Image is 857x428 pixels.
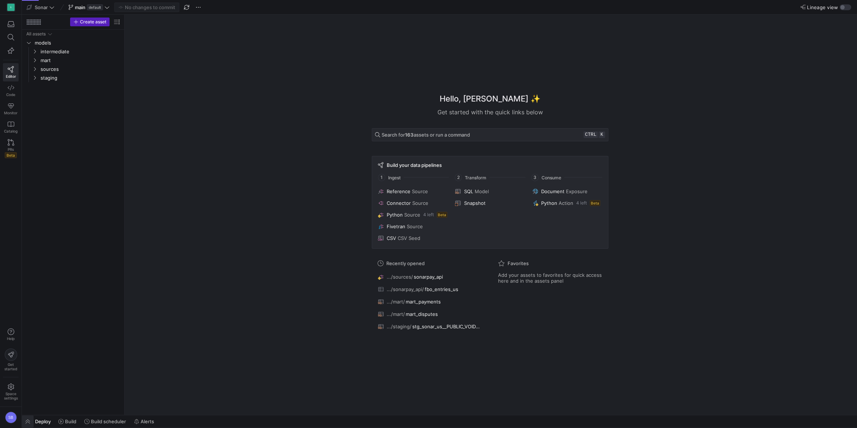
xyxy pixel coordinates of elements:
[376,297,483,306] button: .../mart/mart_payments
[387,299,405,305] span: .../mart/
[3,410,19,425] button: SB
[55,415,80,428] button: Build
[376,199,449,207] button: ConnectorSource
[405,132,414,138] strong: 163
[590,200,600,206] span: Beta
[25,30,121,38] div: Press SPACE to select this row.
[4,111,18,115] span: Monitor
[25,65,121,73] div: Press SPACE to select this row.
[437,212,447,218] span: Beta
[372,128,608,141] button: Search for163assets or run a commandctrlk
[387,311,405,317] span: .../mart/
[387,212,403,218] span: Python
[559,200,573,206] span: Action
[387,324,412,329] span: .../staging/
[376,322,483,331] button: .../staging/stg_sonar_us__PUBLIC_VOIDED_PAYMENTS
[81,415,129,428] button: Build scheduler
[91,419,126,424] span: Build scheduler
[35,419,51,424] span: Deploy
[376,272,483,282] button: .../sources/sonarpay_api
[376,284,483,294] button: .../sonarpay_api/fbo_entries_us
[7,4,15,11] div: S
[387,235,396,241] span: CSV
[26,31,46,37] div: All assets
[474,188,489,194] span: Model
[376,222,449,231] button: FivetranSource
[35,39,120,47] span: models
[41,74,120,82] span: staging
[387,162,442,168] span: Build your data pipelines
[376,234,449,242] button: CSVCSV Seed
[3,100,19,118] a: Monitor
[398,235,420,241] span: CSV Seed
[412,200,428,206] span: Source
[5,412,17,423] div: SB
[4,391,18,400] span: Space settings
[387,223,405,229] span: Fivetran
[141,419,154,424] span: Alerts
[576,200,587,206] span: 4 left
[3,118,19,136] a: Catalog
[404,212,420,218] span: Source
[531,199,604,207] button: PythonAction4 leftBeta
[387,200,411,206] span: Connector
[372,108,608,116] div: Get started with the quick links below
[3,325,19,344] button: Help
[3,63,19,81] a: Editor
[25,47,121,56] div: Press SPACE to select this row.
[406,311,438,317] span: mart_disputes
[440,93,540,105] h1: Hello, [PERSON_NAME] ✨
[65,419,76,424] span: Build
[3,345,19,374] button: Getstarted
[387,274,413,280] span: .../sources/
[5,152,17,158] span: Beta
[454,199,526,207] button: Snapshot
[3,136,19,161] a: PRsBeta
[87,4,103,10] span: default
[25,3,56,12] button: Sonar
[35,4,48,10] span: Sonar
[3,1,19,14] a: S
[531,187,604,196] button: DocumentExposure
[387,188,410,194] span: Reference
[423,212,434,217] span: 4 left
[376,187,449,196] button: ReferenceSource
[75,4,85,10] span: main
[406,299,441,305] span: mart_payments
[41,56,120,65] span: mart
[41,65,120,73] span: sources
[541,188,565,194] span: Document
[3,380,19,404] a: Spacesettings
[6,92,15,97] span: Code
[412,188,428,194] span: Source
[376,309,483,319] button: .../mart/mart_disputes
[70,18,110,26] button: Create asset
[131,415,157,428] button: Alerts
[4,362,17,371] span: Get started
[6,336,15,341] span: Help
[541,200,557,206] span: Python
[382,132,470,138] span: Search for assets or run a command
[376,210,449,219] button: PythonSource4 leftBeta
[412,324,482,329] span: stg_sonar_us__PUBLIC_VOIDED_PAYMENTS
[464,200,485,206] span: Snapshot
[41,47,120,56] span: intermediate
[566,188,588,194] span: Exposure
[25,38,121,47] div: Press SPACE to select this row.
[508,260,529,266] span: Favorites
[3,81,19,100] a: Code
[498,272,602,284] span: Add your assets to favorites for quick access here and in the assets panel
[407,223,423,229] span: Source
[25,73,121,82] div: Press SPACE to select this row.
[807,4,838,10] span: Lineage view
[8,147,14,152] span: PRs
[386,260,425,266] span: Recently opened
[387,286,424,292] span: .../sonarpay_api/
[425,286,458,292] span: fbo_entries_us
[80,19,106,24] span: Create asset
[66,3,111,12] button: maindefault
[25,56,121,65] div: Press SPACE to select this row.
[598,131,605,138] kbd: k
[4,129,18,133] span: Catalog
[414,274,443,280] span: sonarpay_api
